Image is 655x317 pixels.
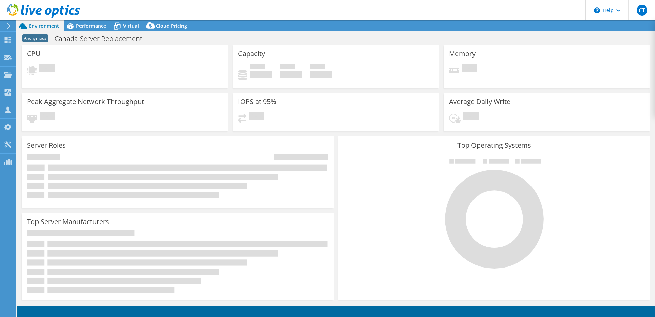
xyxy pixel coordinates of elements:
span: Environment [29,23,59,29]
h1: Canada Server Replacement [52,35,153,42]
span: Pending [463,112,479,121]
h4: 0 GiB [250,71,272,78]
h3: Capacity [238,50,265,57]
h4: 0 GiB [310,71,332,78]
span: Virtual [123,23,139,29]
span: Total [310,64,325,71]
h3: Average Daily Write [449,98,510,105]
span: Pending [462,64,477,73]
span: Free [280,64,295,71]
h3: Top Server Manufacturers [27,218,109,226]
svg: \n [594,7,600,13]
span: Pending [249,112,264,121]
h3: Memory [449,50,476,57]
span: Pending [39,64,55,73]
h3: Peak Aggregate Network Throughput [27,98,144,105]
h4: 0 GiB [280,71,302,78]
h3: CPU [27,50,41,57]
span: Anonymous [22,34,48,42]
span: Performance [76,23,106,29]
h3: Server Roles [27,142,66,149]
span: Pending [40,112,55,121]
span: CT [637,5,647,16]
h3: Top Operating Systems [344,142,645,149]
h3: IOPS at 95% [238,98,276,105]
span: Cloud Pricing [156,23,187,29]
span: Used [250,64,265,71]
